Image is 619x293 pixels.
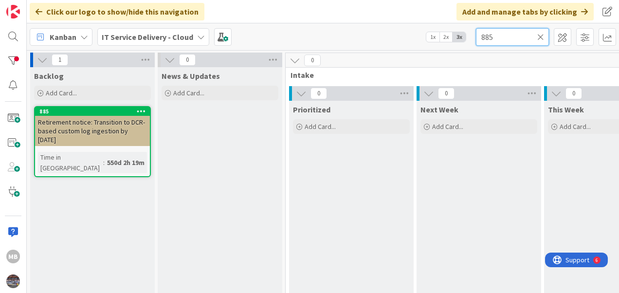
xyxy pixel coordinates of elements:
[565,88,582,99] span: 0
[310,88,327,99] span: 0
[52,54,68,66] span: 1
[102,32,193,42] b: IT Service Delivery - Cloud
[438,88,455,99] span: 0
[6,5,20,18] img: Visit kanbanzone.com
[39,108,150,115] div: 885
[38,152,103,173] div: Time in [GEOGRAPHIC_DATA]
[305,122,336,131] span: Add Card...
[105,157,147,168] div: 550d 2h 19m
[456,3,594,20] div: Add and manage tabs by clicking
[35,107,150,116] div: 885
[432,122,463,131] span: Add Card...
[38,118,145,144] span: Retirement notice: Transition to DCR-based custom log ingestion by [DATE]
[179,54,196,66] span: 0
[51,4,53,12] div: 6
[420,105,458,114] span: Next Week
[439,32,453,42] span: 2x
[548,105,584,114] span: This Week
[46,89,77,97] span: Add Card...
[30,3,204,20] div: Click our logo to show/hide this navigation
[34,71,64,81] span: Backlog
[162,71,220,81] span: News & Updates
[103,157,105,168] span: :
[173,89,204,97] span: Add Card...
[50,31,76,43] span: Kanban
[304,55,321,66] span: 0
[453,32,466,42] span: 3x
[426,32,439,42] span: 1x
[6,275,20,288] img: avatar
[560,122,591,131] span: Add Card...
[35,107,150,146] div: 885Retirement notice: Transition to DCR-based custom log ingestion by [DATE]
[476,28,549,46] input: Quick Filter...
[6,250,20,263] div: MB
[20,1,44,13] span: Support
[293,105,330,114] span: Prioritized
